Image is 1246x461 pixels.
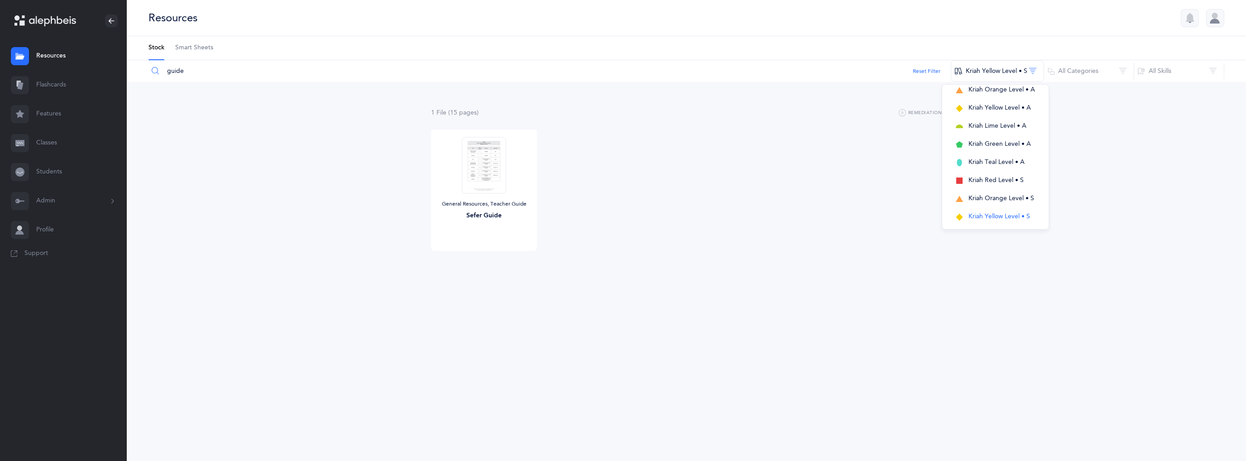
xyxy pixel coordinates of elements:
[968,122,1026,130] span: Kriah Lime Level • A
[431,109,446,116] span: 1 File
[1044,60,1134,82] button: All Categories
[949,154,1041,172] button: Kriah Teal Level • A
[968,177,1024,184] span: Kriah Red Level • S
[149,10,197,25] div: Resources
[949,226,1041,244] button: Kriah Lime Level • S
[462,137,506,193] img: Sefer_Guide_-_Yellow_S_-_Second_Grade_thumbnail_1757362423.png
[474,109,477,116] span: s
[951,60,1044,82] button: Kriah Yellow Level • S
[148,60,951,82] input: Search Resources
[968,213,1030,220] span: Kriah Yellow Level • S
[968,140,1031,148] span: Kriah Green Level • A
[899,108,942,119] button: Remediation
[24,249,48,258] span: Support
[1134,60,1224,82] button: All Skills
[175,43,213,53] span: Smart Sheets
[438,201,530,208] div: General Resources, Teacher Guide
[949,208,1041,226] button: Kriah Yellow Level • S
[968,158,1025,166] span: Kriah Teal Level • A
[968,86,1035,93] span: Kriah Orange Level • A
[448,109,479,116] span: (15 page )
[949,117,1041,135] button: Kriah Lime Level • A
[913,67,940,75] button: Reset Filter
[968,104,1031,111] span: Kriah Yellow Level • A
[438,211,530,221] div: Sefer Guide
[968,195,1034,202] span: Kriah Orange Level • S
[949,190,1041,208] button: Kriah Orange Level • S
[949,172,1041,190] button: Kriah Red Level • S
[949,99,1041,117] button: Kriah Yellow Level • A
[949,135,1041,154] button: Kriah Green Level • A
[949,81,1041,99] button: Kriah Orange Level • A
